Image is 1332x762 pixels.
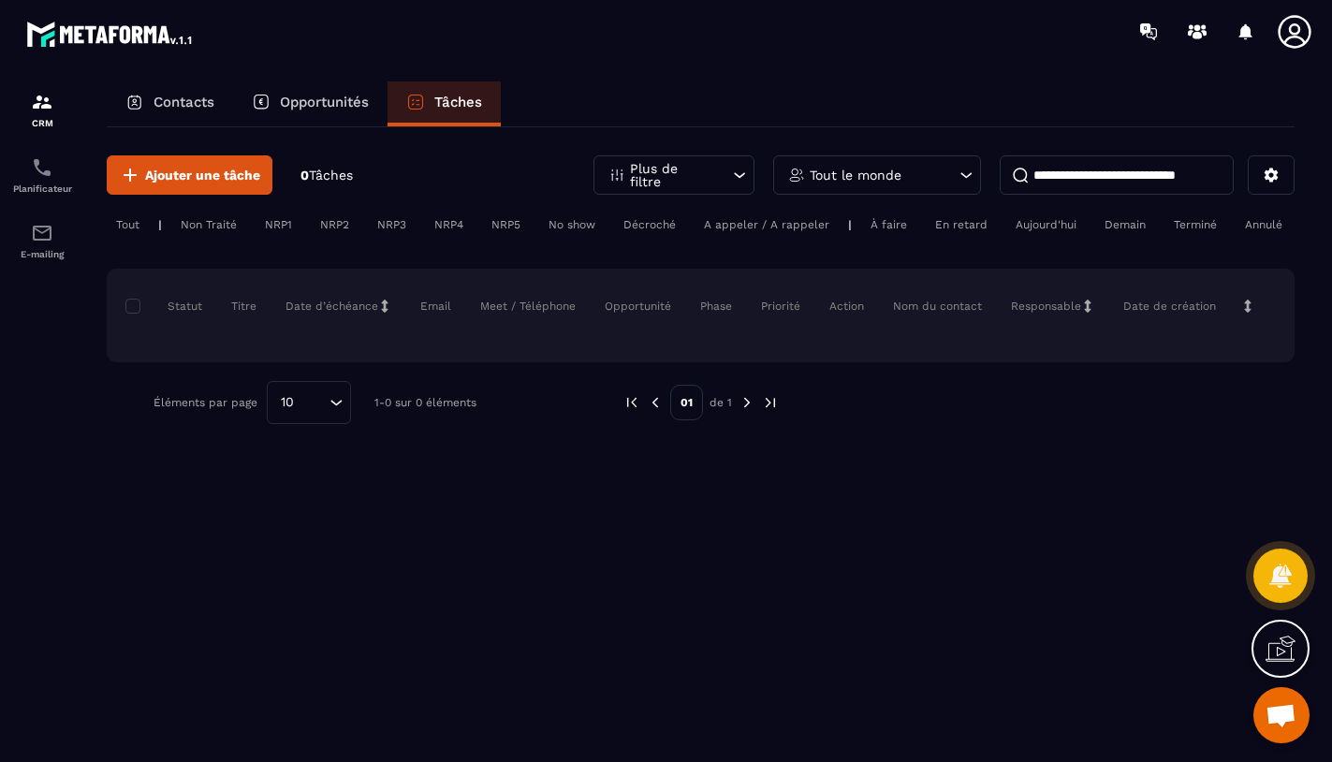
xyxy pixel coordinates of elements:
a: emailemailE-mailing [5,208,80,273]
div: NRP5 [482,213,530,236]
div: Terminé [1164,213,1226,236]
p: Phase [700,299,732,314]
div: Tout [107,213,149,236]
p: 0 [300,167,353,184]
div: A appeler / A rappeler [695,213,839,236]
p: Priorité [761,299,800,314]
div: Décroché [614,213,685,236]
div: Aujourd'hui [1006,213,1086,236]
p: Contacts [154,94,214,110]
a: formationformationCRM [5,77,80,142]
p: | [158,218,162,231]
div: NRP4 [425,213,473,236]
div: À faire [861,213,916,236]
img: prev [647,394,664,411]
div: Non Traité [171,213,246,236]
div: NRP2 [311,213,359,236]
p: Responsable [1011,299,1081,314]
span: Tâches [309,168,353,183]
p: Email [420,299,451,314]
div: NRP3 [368,213,416,236]
input: Search for option [300,392,325,413]
a: schedulerschedulerPlanificateur [5,142,80,208]
div: Annulé [1236,213,1292,236]
p: 1-0 sur 0 éléments [374,396,476,409]
p: Opportunités [280,94,369,110]
a: Tâches [388,81,501,126]
a: Contacts [107,81,233,126]
p: Tout le monde [810,169,901,182]
div: No show [539,213,605,236]
div: En retard [926,213,997,236]
p: Date de création [1123,299,1216,314]
span: Ajouter une tâche [145,166,260,184]
p: Statut [130,299,202,314]
button: Ajouter une tâche [107,155,272,195]
p: | [848,218,852,231]
p: Nom du contact [893,299,982,314]
p: de 1 [710,395,732,410]
img: scheduler [31,156,53,179]
p: Plus de filtre [630,162,712,188]
div: Demain [1095,213,1155,236]
a: Opportunités [233,81,388,126]
p: Titre [231,299,256,314]
p: Opportunité [605,299,671,314]
div: NRP1 [256,213,301,236]
img: next [762,394,779,411]
span: 10 [274,392,300,413]
p: Meet / Téléphone [480,299,576,314]
p: Date d’échéance [285,299,378,314]
img: logo [26,17,195,51]
p: Action [829,299,864,314]
img: email [31,222,53,244]
p: Tâches [434,94,482,110]
p: Planificateur [5,183,80,194]
p: Éléments par page [154,396,257,409]
div: Search for option [267,381,351,424]
p: E-mailing [5,249,80,259]
p: 01 [670,385,703,420]
img: prev [623,394,640,411]
p: CRM [5,118,80,128]
img: formation [31,91,53,113]
img: next [739,394,755,411]
a: Ouvrir le chat [1253,687,1310,743]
